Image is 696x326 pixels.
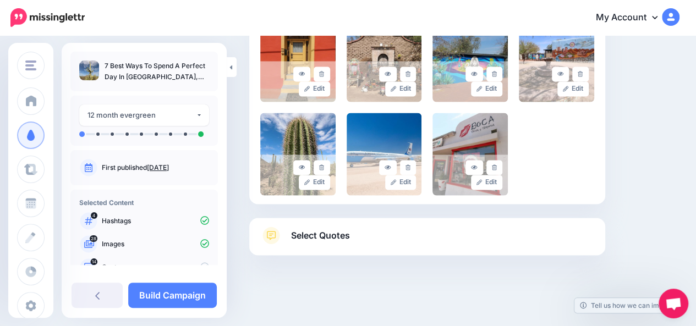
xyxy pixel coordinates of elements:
a: Select Quotes [260,226,594,255]
p: Hashtags [102,216,209,226]
div: Open chat [659,289,688,318]
a: My Account [585,4,679,31]
span: Select Quotes [291,228,350,242]
img: 01906777a87564456148e7ebd344ad89_large.jpg [432,19,508,102]
p: Images [102,239,209,249]
a: Edit [299,175,330,190]
img: fbea5d8c97d6777fc432d5e5d83c6465_thumb.jpg [79,60,99,80]
a: Edit [471,81,502,96]
span: 14 [91,258,98,265]
span: 4 [91,212,97,219]
a: [DATE] [147,163,169,172]
img: menu.png [25,60,36,70]
p: First published [102,163,209,173]
p: 7 Best Ways To Spend A Perfect Day In [GEOGRAPHIC_DATA], [US_STATE] [105,60,209,82]
img: 1575f9cb18fbf288182446527c7001aa_large.jpg [260,113,336,195]
span: 28 [90,235,97,242]
a: Edit [385,175,416,190]
a: Edit [557,81,589,96]
a: Edit [299,81,330,96]
img: 14fb50dc9d949d44877a9914ac3e195b_large.jpg [347,19,422,102]
img: Missinglettr [10,8,85,27]
a: Edit [471,175,502,190]
img: 5c4ccff1c853aa9a6420606a0997d7dc_large.jpg [347,113,422,195]
img: b578a9491b8bc0c07a6d06ab931bdbdb_large.jpg [432,113,508,195]
a: Edit [385,81,416,96]
button: 12 month evergreen [79,104,209,126]
img: 483923736828ff8354a3c7bba36fb346_large.jpg [519,19,594,102]
div: 12 month evergreen [87,109,196,121]
a: Tell us how we can improve [574,298,683,313]
h4: Selected Content [79,198,209,207]
p: Quotes [102,262,209,272]
img: c9ec2d8a8c481224959a3d5482f55742_large.jpg [260,19,336,102]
